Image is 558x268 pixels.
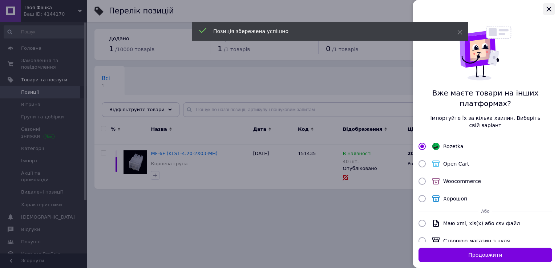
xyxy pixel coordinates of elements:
span: Або [481,209,490,214]
button: Закрыть [543,3,555,15]
span: Вже маєте товари на інших платформах? [430,88,541,109]
button: Продовжити [418,248,552,262]
span: Rozetka [443,143,464,149]
div: Позиція збережена успішно [213,28,439,35]
span: Створюю магазин з нуля [443,238,510,244]
span: Маю xml, xls(x) або csv файл [443,220,520,226]
span: Хорошоп [443,196,467,202]
span: Open Cart [443,161,469,167]
span: Woocommerce [443,178,481,184]
span: Імпортуйте їх за кілька хвилин. Виберіть свій варіант [430,114,541,129]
